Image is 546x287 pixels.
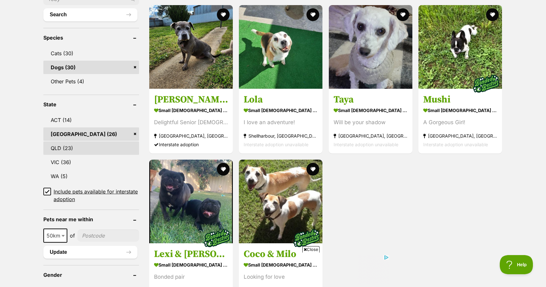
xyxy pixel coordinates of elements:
span: 50km [43,229,67,243]
a: WA (5) [43,170,139,183]
img: bonded besties [470,68,502,100]
iframe: Help Scout Beacon - Open [500,255,533,274]
span: Interstate adoption unavailable [334,142,398,147]
span: 50km [44,231,67,240]
input: postcode [77,230,139,242]
strong: small [DEMOGRAPHIC_DATA] Dog [423,106,497,115]
a: Dogs (30) [43,61,139,74]
div: A Gorgeous Girl! [423,118,497,127]
span: Interstate adoption unavailable [244,142,308,147]
button: favourite [217,8,230,21]
img: Lexi & Jay Jay - Pug Dog [149,160,233,243]
div: Delightful Senior [DEMOGRAPHIC_DATA] [154,118,228,127]
button: favourite [217,163,230,176]
header: Pets near me within [43,216,139,222]
div: Will be your shadow [334,118,408,127]
button: favourite [396,8,409,21]
button: favourite [486,8,499,21]
h3: [PERSON_NAME] [154,94,228,106]
button: favourite [307,8,320,21]
button: favourite [307,163,320,176]
header: State [43,102,139,107]
span: Close [302,246,320,253]
strong: Shellharbour, [GEOGRAPHIC_DATA] [244,132,318,140]
img: bonded besties [291,222,323,254]
a: ACT (14) [43,113,139,127]
iframe: Advertisement [157,255,389,284]
button: Update [43,246,137,259]
img: Sara - Staffordshire Bull Terrier Dog [149,5,233,89]
a: Include pets available for interstate adoption [43,188,139,203]
a: Other Pets (4) [43,75,139,88]
a: [PERSON_NAME] small [DEMOGRAPHIC_DATA] Dog Delightful Senior [DEMOGRAPHIC_DATA] [GEOGRAPHIC_DATA]... [149,89,233,154]
img: Lola - Beagle Dog [239,5,322,89]
h3: Taya [334,94,408,106]
header: Gender [43,272,139,278]
span: Include pets available for interstate adoption [54,188,139,203]
h3: Coco & Milo [244,248,318,260]
img: Taya - Bichon Frise Dog [329,5,412,89]
a: Cats (30) [43,47,139,60]
strong: small [DEMOGRAPHIC_DATA] Dog [244,106,318,115]
a: [GEOGRAPHIC_DATA] (26) [43,127,139,141]
h3: Lexi & [PERSON_NAME] [154,248,228,260]
h3: Lola [244,94,318,106]
strong: [GEOGRAPHIC_DATA], [GEOGRAPHIC_DATA] [423,132,497,140]
div: I love an adventure! [244,118,318,127]
span: Interstate adoption unavailable [423,142,488,147]
strong: small [DEMOGRAPHIC_DATA] Dog [334,106,408,115]
div: Interstate adoption [154,140,228,149]
a: Taya small [DEMOGRAPHIC_DATA] Dog Will be your shadow [GEOGRAPHIC_DATA], [GEOGRAPHIC_DATA] Inters... [329,89,412,154]
a: QLD (23) [43,141,139,155]
a: Lola small [DEMOGRAPHIC_DATA] Dog I love an adventure! Shellharbour, [GEOGRAPHIC_DATA] Interstate... [239,89,322,154]
span: of [70,232,75,239]
img: bonded besties [201,222,233,254]
strong: [GEOGRAPHIC_DATA], [GEOGRAPHIC_DATA] [334,132,408,140]
div: Bonded pair [154,273,228,281]
strong: [GEOGRAPHIC_DATA], [GEOGRAPHIC_DATA] [154,132,228,140]
header: Species [43,35,139,41]
strong: small [DEMOGRAPHIC_DATA] Dog [154,260,228,269]
h3: Mushi [423,94,497,106]
img: Mushi - French Bulldog [418,5,502,89]
a: Mushi small [DEMOGRAPHIC_DATA] Dog A Gorgeous Girl! [GEOGRAPHIC_DATA], [GEOGRAPHIC_DATA] Intersta... [418,89,502,154]
strong: small [DEMOGRAPHIC_DATA] Dog [154,106,228,115]
a: VIC (36) [43,155,139,169]
button: Search [43,8,137,21]
img: Coco & Milo - Jack Russell Terrier Dog [239,160,322,243]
